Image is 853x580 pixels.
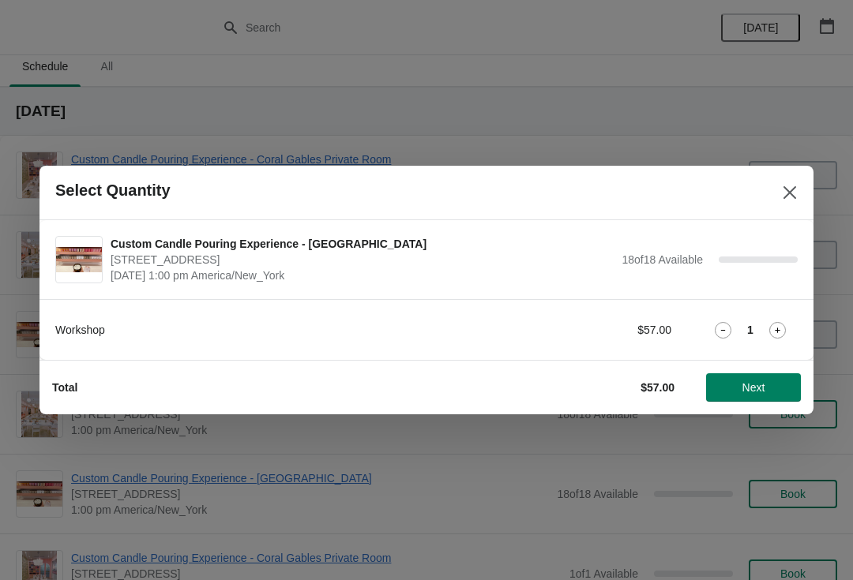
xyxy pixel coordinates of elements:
[55,181,171,200] h2: Select Quantity
[111,268,614,283] span: [DATE] 1:00 pm America/New_York
[111,252,614,268] span: [STREET_ADDRESS]
[525,322,671,338] div: $57.00
[747,322,753,338] strong: 1
[56,247,102,273] img: Custom Candle Pouring Experience - Fort Lauderdale | 914 East Las Olas Boulevard, Fort Lauderdale...
[52,381,77,394] strong: Total
[641,381,675,394] strong: $57.00
[776,178,804,207] button: Close
[742,381,765,394] span: Next
[111,236,614,252] span: Custom Candle Pouring Experience - [GEOGRAPHIC_DATA]
[622,253,703,266] span: 18 of 18 Available
[55,322,494,338] div: Workshop
[706,373,801,402] button: Next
